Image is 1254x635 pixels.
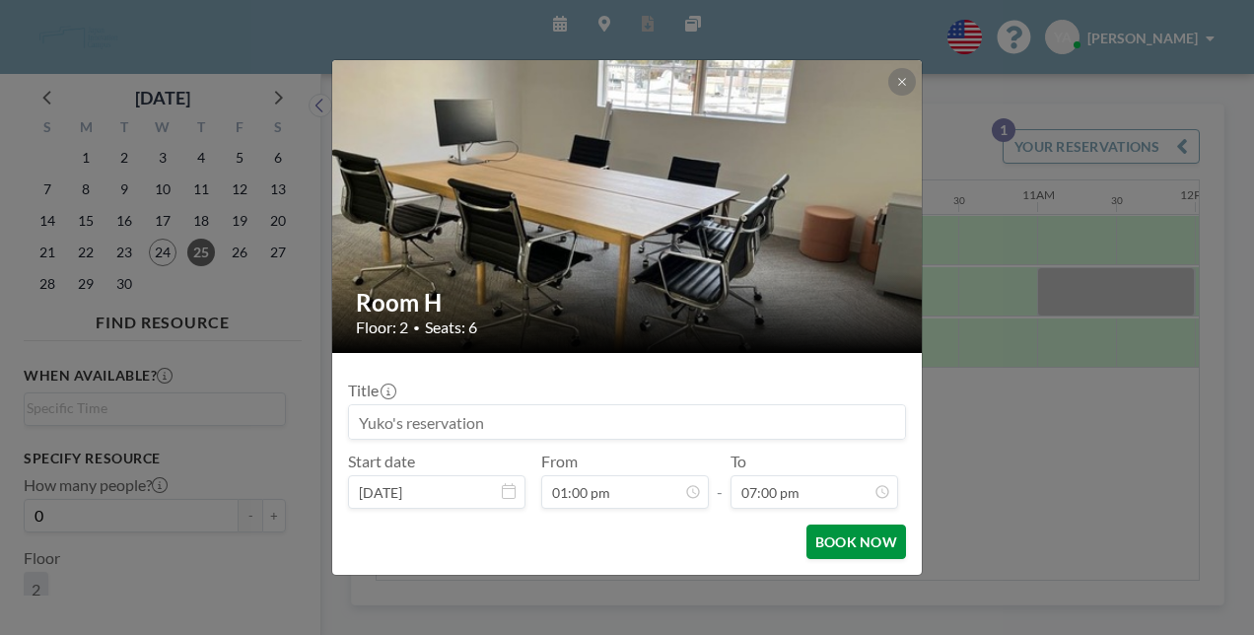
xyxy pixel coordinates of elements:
label: Start date [348,452,415,471]
span: Seats: 6 [425,317,477,337]
span: Floor: 2 [356,317,408,337]
span: • [413,320,420,335]
span: - [717,459,723,502]
label: From [541,452,578,471]
input: Yuko's reservation [349,405,905,439]
h2: Room H [356,288,900,317]
label: Title [348,381,394,400]
label: To [731,452,746,471]
button: BOOK NOW [806,525,906,559]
